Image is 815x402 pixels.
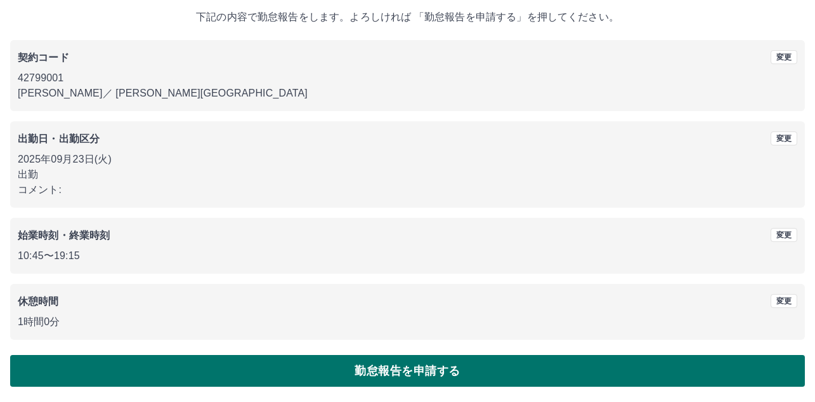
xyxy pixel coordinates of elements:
b: 始業時刻・終業時刻 [18,230,110,241]
p: 42799001 [18,70,797,86]
p: 10:45 〜 19:15 [18,248,797,264]
b: 出勤日・出勤区分 [18,133,100,144]
p: コメント: [18,182,797,198]
button: 変更 [771,50,797,64]
b: 契約コード [18,52,69,63]
p: 下記の内容で勤怠報告をします。よろしければ 「勤怠報告を申請する」を押してください。 [10,10,805,25]
button: 勤怠報告を申請する [10,355,805,387]
b: 休憩時間 [18,296,59,307]
button: 変更 [771,131,797,145]
button: 変更 [771,228,797,242]
p: 1時間0分 [18,314,797,330]
p: 出勤 [18,167,797,182]
p: 2025年09月23日(火) [18,152,797,167]
p: [PERSON_NAME] ／ [PERSON_NAME][GEOGRAPHIC_DATA] [18,86,797,101]
button: 変更 [771,294,797,308]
